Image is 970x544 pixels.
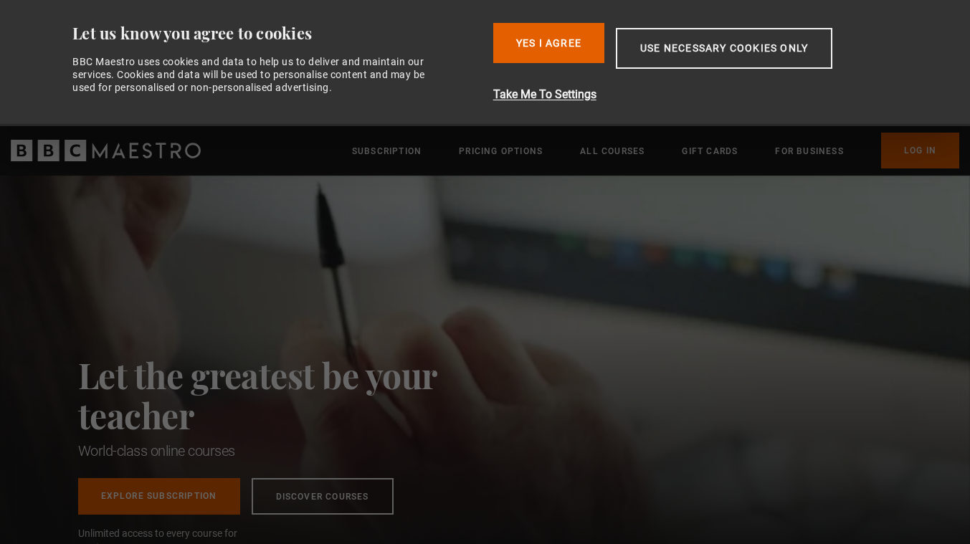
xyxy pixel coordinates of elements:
a: Discover Courses [252,478,394,515]
a: Gift Cards [682,144,738,158]
h1: World-class online courses [78,441,501,461]
button: Yes I Agree [493,23,604,63]
button: Use necessary cookies only [616,28,832,69]
div: Let us know you agree to cookies [72,23,482,44]
nav: Primary [352,133,959,168]
button: Take Me To Settings [493,86,908,103]
a: All Courses [580,144,645,158]
a: Log In [881,133,959,168]
a: Explore Subscription [78,478,240,515]
a: For business [775,144,843,158]
a: Pricing Options [459,144,543,158]
h2: Let the greatest be your teacher [78,355,501,435]
svg: BBC Maestro [11,140,201,161]
div: BBC Maestro uses cookies and data to help us to deliver and maintain our services. Cookies and da... [72,55,441,95]
a: Subscription [352,144,422,158]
